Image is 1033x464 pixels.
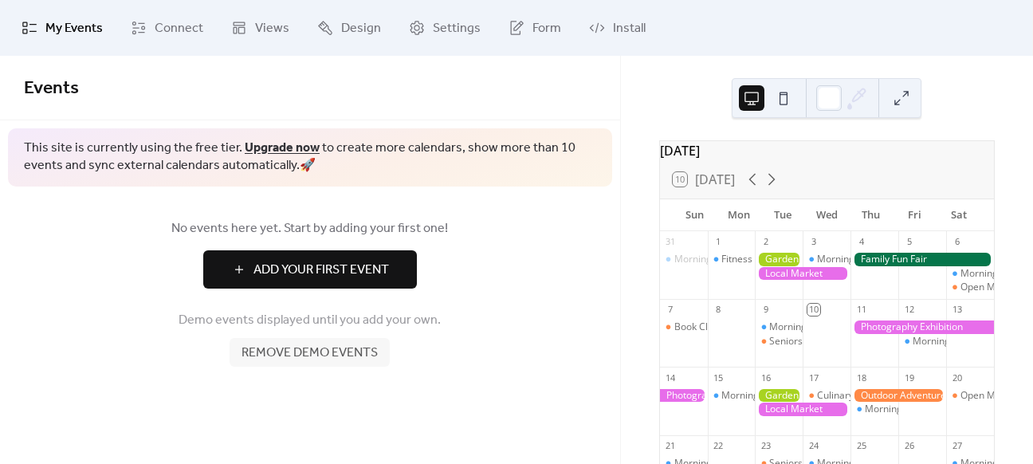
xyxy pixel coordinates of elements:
[951,304,963,316] div: 13
[807,440,819,452] div: 24
[673,199,717,231] div: Sun
[24,71,79,106] span: Events
[760,304,772,316] div: 9
[660,389,708,403] div: Photography Exhibition
[817,389,918,403] div: Culinary Cooking Class
[755,403,850,416] div: Local Market
[760,236,772,248] div: 2
[960,281,1029,294] div: Open Mic Night
[850,253,994,266] div: Family Fun Fair
[903,304,915,316] div: 12
[713,440,725,452] div: 22
[708,253,756,266] div: Fitness Bootcamp
[245,136,320,160] a: Upgrade now
[660,253,708,266] div: Morning Yoga Bliss
[893,199,937,231] div: Fri
[937,199,981,231] div: Sat
[613,19,646,38] span: Install
[242,344,378,363] span: Remove demo events
[532,19,561,38] span: Form
[807,236,819,248] div: 3
[755,253,803,266] div: Gardening Workshop
[433,19,481,38] span: Settings
[305,6,393,49] a: Design
[855,440,867,452] div: 25
[855,236,867,248] div: 4
[10,6,115,49] a: My Events
[253,261,389,280] span: Add Your First Event
[807,372,819,383] div: 17
[817,253,902,266] div: Morning Yoga Bliss
[397,6,493,49] a: Settings
[803,389,850,403] div: Culinary Cooking Class
[850,389,946,403] div: Outdoor Adventure Day
[155,19,203,38] span: Connect
[665,440,677,452] div: 21
[769,335,853,348] div: Seniors' Social Tea
[807,304,819,316] div: 10
[24,250,596,289] a: Add Your First Event
[865,403,950,416] div: Morning Yoga Bliss
[946,267,994,281] div: Morning Yoga Bliss
[665,372,677,383] div: 14
[708,389,756,403] div: Morning Yoga Bliss
[760,372,772,383] div: 16
[255,19,289,38] span: Views
[855,304,867,316] div: 11
[665,236,677,248] div: 31
[24,219,596,238] span: No events here yet. Start by adding your first one!
[674,253,760,266] div: Morning Yoga Bliss
[721,389,807,403] div: Morning Yoga Bliss
[717,199,760,231] div: Mon
[805,199,849,231] div: Wed
[913,335,998,348] div: Morning Yoga Bliss
[903,236,915,248] div: 5
[203,250,417,289] button: Add Your First Event
[713,372,725,383] div: 15
[855,372,867,383] div: 18
[674,320,766,334] div: Book Club Gathering
[755,335,803,348] div: Seniors' Social Tea
[341,19,381,38] span: Design
[769,320,854,334] div: Morning Yoga Bliss
[951,236,963,248] div: 6
[760,199,804,231] div: Tue
[24,140,596,175] span: This site is currently using the free tier. to create more calendars, show more than 10 events an...
[665,304,677,316] div: 7
[230,338,390,367] button: Remove demo events
[755,320,803,334] div: Morning Yoga Bliss
[721,253,800,266] div: Fitness Bootcamp
[951,372,963,383] div: 20
[119,6,215,49] a: Connect
[219,6,301,49] a: Views
[946,389,994,403] div: Open Mic Night
[803,253,850,266] div: Morning Yoga Bliss
[713,304,725,316] div: 8
[946,281,994,294] div: Open Mic Night
[760,440,772,452] div: 23
[755,267,850,281] div: Local Market
[577,6,658,49] a: Install
[179,311,441,330] span: Demo events displayed until you add your own.
[951,440,963,452] div: 27
[660,320,708,334] div: Book Club Gathering
[898,335,946,348] div: Morning Yoga Bliss
[713,236,725,248] div: 1
[903,372,915,383] div: 19
[850,403,898,416] div: Morning Yoga Bliss
[755,389,803,403] div: Gardening Workshop
[497,6,573,49] a: Form
[45,19,103,38] span: My Events
[850,320,994,334] div: Photography Exhibition
[849,199,893,231] div: Thu
[960,389,1029,403] div: Open Mic Night
[903,440,915,452] div: 26
[660,141,994,160] div: [DATE]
